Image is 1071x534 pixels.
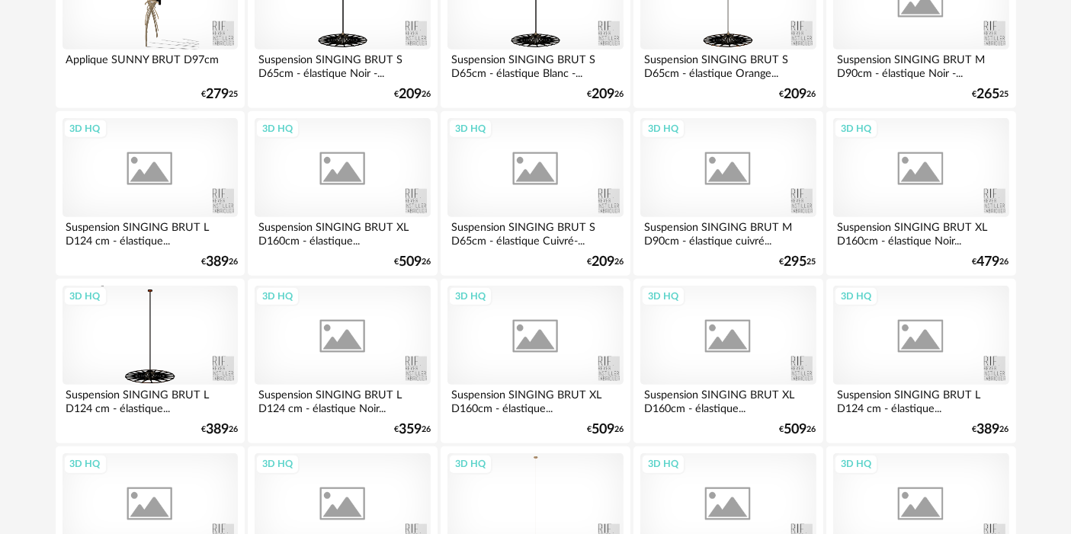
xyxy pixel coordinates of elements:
[784,89,807,100] span: 209
[399,257,422,267] span: 509
[63,50,238,80] div: Applique SUNNY BRUT D97cm
[592,89,614,100] span: 209
[641,286,685,306] div: 3D HQ
[63,286,107,306] div: 3D HQ
[587,89,624,100] div: € 26
[640,385,816,415] div: Suspension SINGING BRUT XL D160cm - élastique...
[206,424,229,435] span: 389
[448,286,492,306] div: 3D HQ
[248,279,437,443] a: 3D HQ Suspension SINGING BRUT L D124 cm - élastique Noir... €35926
[973,257,1009,267] div: € 26
[977,424,1000,435] span: 389
[973,89,1009,100] div: € 25
[587,424,624,435] div: € 26
[826,279,1015,443] a: 3D HQ Suspension SINGING BRUT L D124 cm - élastique... €38926
[255,385,430,415] div: Suspension SINGING BRUT L D124 cm - élastique Noir...
[56,279,245,443] a: 3D HQ Suspension SINGING BRUT L D124 cm - élastique... €38926
[973,424,1009,435] div: € 26
[63,385,238,415] div: Suspension SINGING BRUT L D124 cm - élastique...
[784,257,807,267] span: 295
[641,454,685,474] div: 3D HQ
[448,454,492,474] div: 3D HQ
[201,257,238,267] div: € 26
[63,217,238,248] div: Suspension SINGING BRUT L D124 cm - élastique...
[977,89,1000,100] span: 265
[201,424,238,435] div: € 26
[780,89,816,100] div: € 26
[587,257,624,267] div: € 26
[780,424,816,435] div: € 26
[206,257,229,267] span: 389
[833,217,1008,248] div: Suspension SINGING BRUT XL D160cm - élastique Noir...
[448,119,492,139] div: 3D HQ
[834,454,878,474] div: 3D HQ
[826,111,1015,276] a: 3D HQ Suspension SINGING BRUT XL D160cm - élastique Noir... €47926
[399,89,422,100] span: 209
[56,111,245,276] a: 3D HQ Suspension SINGING BRUT L D124 cm - élastique... €38926
[640,217,816,248] div: Suspension SINGING BRUT M D90cm - élastique cuivré...
[255,286,300,306] div: 3D HQ
[255,50,430,80] div: Suspension SINGING BRUT S D65cm - élastique Noir -...
[394,257,431,267] div: € 26
[63,454,107,474] div: 3D HQ
[833,50,1008,80] div: Suspension SINGING BRUT M D90cm - élastique Noir -...
[63,119,107,139] div: 3D HQ
[441,279,630,443] a: 3D HQ Suspension SINGING BRUT XL D160cm - élastique... €50926
[255,119,300,139] div: 3D HQ
[592,424,614,435] span: 509
[441,111,630,276] a: 3D HQ Suspension SINGING BRUT S D65cm - élastique Cuivré-... €20926
[641,119,685,139] div: 3D HQ
[784,424,807,435] span: 509
[201,89,238,100] div: € 25
[834,286,878,306] div: 3D HQ
[592,257,614,267] span: 209
[447,217,623,248] div: Suspension SINGING BRUT S D65cm - élastique Cuivré-...
[255,454,300,474] div: 3D HQ
[977,257,1000,267] span: 479
[248,111,437,276] a: 3D HQ Suspension SINGING BRUT XL D160cm - élastique... €50926
[833,385,1008,415] div: Suspension SINGING BRUT L D124 cm - élastique...
[447,50,623,80] div: Suspension SINGING BRUT S D65cm - élastique Blanc -...
[633,111,822,276] a: 3D HQ Suspension SINGING BRUT M D90cm - élastique cuivré... €29525
[633,279,822,443] a: 3D HQ Suspension SINGING BRUT XL D160cm - élastique... €50926
[447,385,623,415] div: Suspension SINGING BRUT XL D160cm - élastique...
[394,89,431,100] div: € 26
[399,424,422,435] span: 359
[834,119,878,139] div: 3D HQ
[640,50,816,80] div: Suspension SINGING BRUT S D65cm - élastique Orange...
[206,89,229,100] span: 279
[255,217,430,248] div: Suspension SINGING BRUT XL D160cm - élastique...
[394,424,431,435] div: € 26
[780,257,816,267] div: € 25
